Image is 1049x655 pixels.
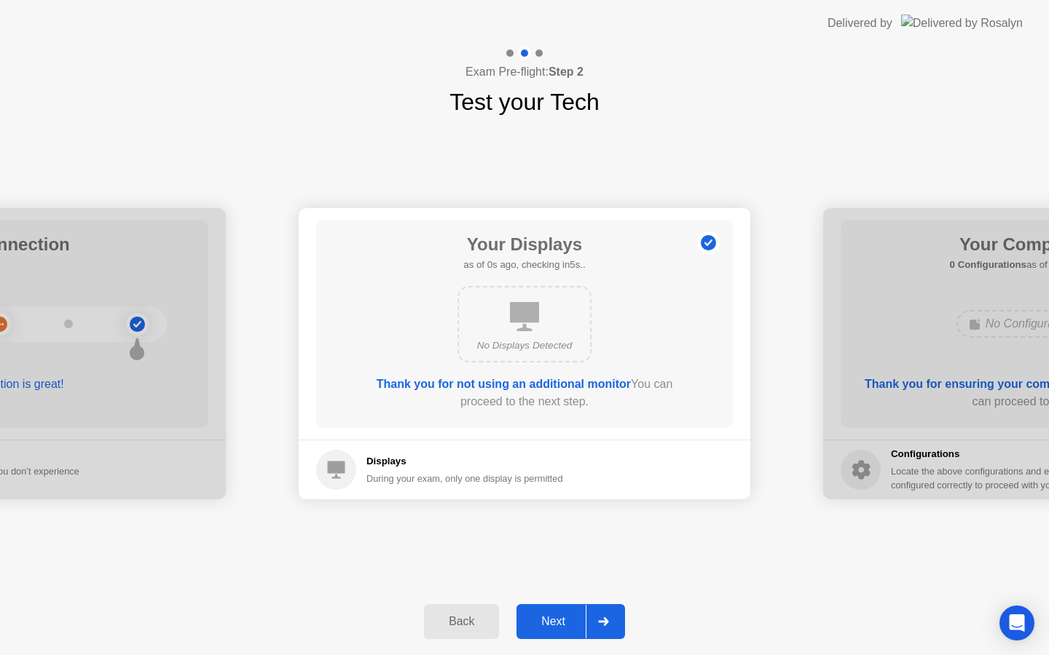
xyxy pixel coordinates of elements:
[424,604,499,639] button: Back
[428,615,495,628] div: Back
[377,378,631,390] b: Thank you for not using an additional monitor
[366,472,563,485] div: During your exam, only one display is permitted
[366,454,563,469] h5: Displays
[828,15,892,32] div: Delivered by
[358,376,691,410] div: You can proceed to the next step.
[463,258,585,272] h5: as of 0s ago, checking in5s..
[463,231,585,258] h1: Your Displays
[999,606,1034,640] div: Open Intercom Messenger
[549,65,584,78] b: Step 2
[449,84,600,119] h1: Test your Tech
[465,63,584,81] h4: Exam Pre-flight:
[516,604,625,639] button: Next
[471,338,578,353] div: No Displays Detected
[521,615,586,628] div: Next
[901,15,1023,31] img: Delivered by Rosalyn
